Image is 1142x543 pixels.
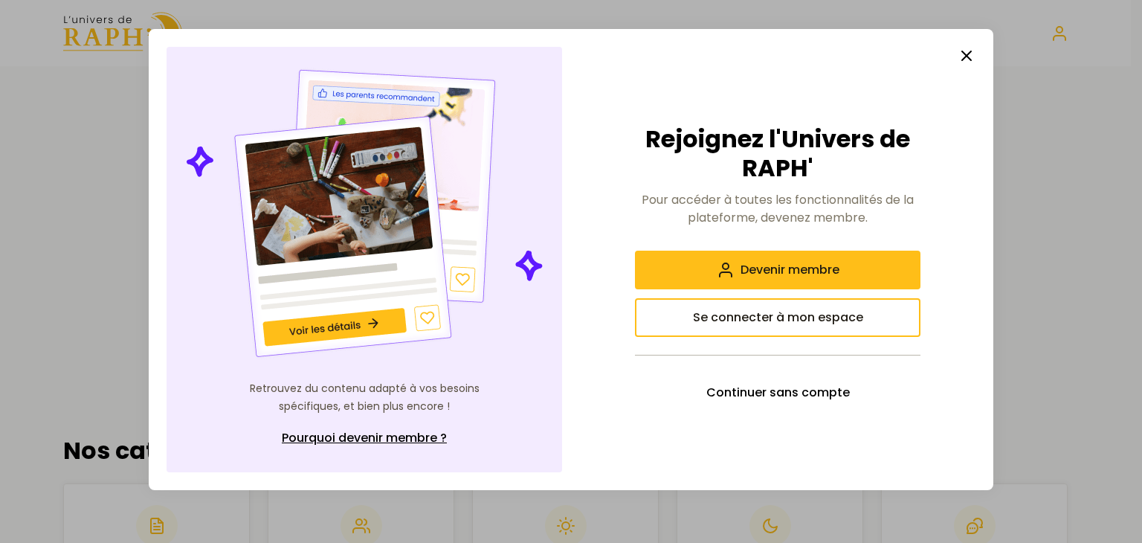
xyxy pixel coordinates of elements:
button: Devenir membre [635,251,920,289]
p: Pour accéder à toutes les fonctionnalités de la plateforme, devenez membre. [635,191,920,227]
span: Continuer sans compte [706,384,850,402]
span: Pourquoi devenir membre ? [282,429,447,447]
h2: Rejoignez l'Univers de RAPH' [635,125,920,182]
span: Se connecter à mon espace [693,309,863,327]
span: Devenir membre [741,261,839,279]
p: Retrouvez du contenu adapté à vos besoins spécifiques, et bien plus encore ! [245,380,483,416]
a: Pourquoi devenir membre ? [245,422,483,454]
img: Illustration de contenu personnalisé [183,65,546,362]
button: Continuer sans compte [635,373,920,412]
button: Se connecter à mon espace [635,298,920,337]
